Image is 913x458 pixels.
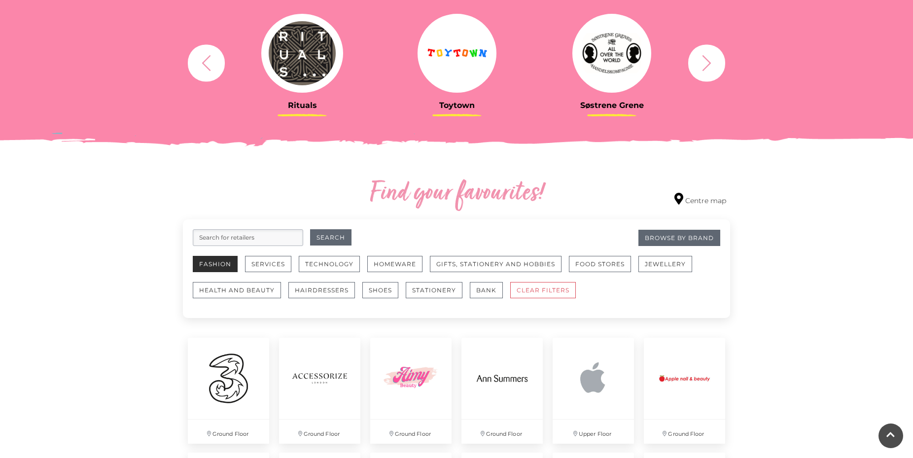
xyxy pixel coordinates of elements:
p: Upper Floor [553,420,634,444]
a: Ground Floor [183,333,274,449]
button: Stationery [406,282,462,298]
button: Search [310,229,351,246]
button: Services [245,256,291,272]
h3: Søstrene Grene [542,101,682,110]
a: Browse By Brand [638,230,720,246]
a: Søstrene Grene [542,14,682,110]
p: Ground Floor [644,420,725,444]
button: Health and Beauty [193,282,281,298]
a: Ground Floor [639,333,730,449]
h3: Toytown [387,101,527,110]
a: Homeware [367,256,430,282]
a: Ground Floor [365,333,456,449]
a: CLEAR FILTERS [510,282,583,308]
p: Ground Floor [370,420,452,444]
a: Ground Floor [274,333,365,449]
a: Services [245,256,299,282]
button: Jewellery [638,256,692,272]
p: Ground Floor [279,420,360,444]
p: Ground Floor [461,420,543,444]
h3: Rituals [232,101,372,110]
button: Bank [470,282,503,298]
a: Upper Floor [548,333,639,449]
a: Jewellery [638,256,700,282]
a: Toytown [387,14,527,110]
a: Technology [299,256,367,282]
button: Technology [299,256,360,272]
input: Search for retailers [193,229,303,246]
button: Shoes [362,282,398,298]
a: Shoes [362,282,406,308]
a: Gifts, Stationery and Hobbies [430,256,569,282]
button: CLEAR FILTERS [510,282,576,298]
a: Centre map [674,193,726,206]
button: Hairdressers [288,282,355,298]
a: Hairdressers [288,282,362,308]
a: Ground Floor [456,333,548,449]
a: Stationery [406,282,470,308]
button: Fashion [193,256,238,272]
a: Rituals [232,14,372,110]
a: Bank [470,282,510,308]
a: Food Stores [569,256,638,282]
button: Homeware [367,256,422,272]
p: Ground Floor [188,420,269,444]
h2: Find your favourites! [277,178,636,210]
a: Fashion [193,256,245,282]
button: Gifts, Stationery and Hobbies [430,256,562,272]
button: Food Stores [569,256,631,272]
a: Health and Beauty [193,282,288,308]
